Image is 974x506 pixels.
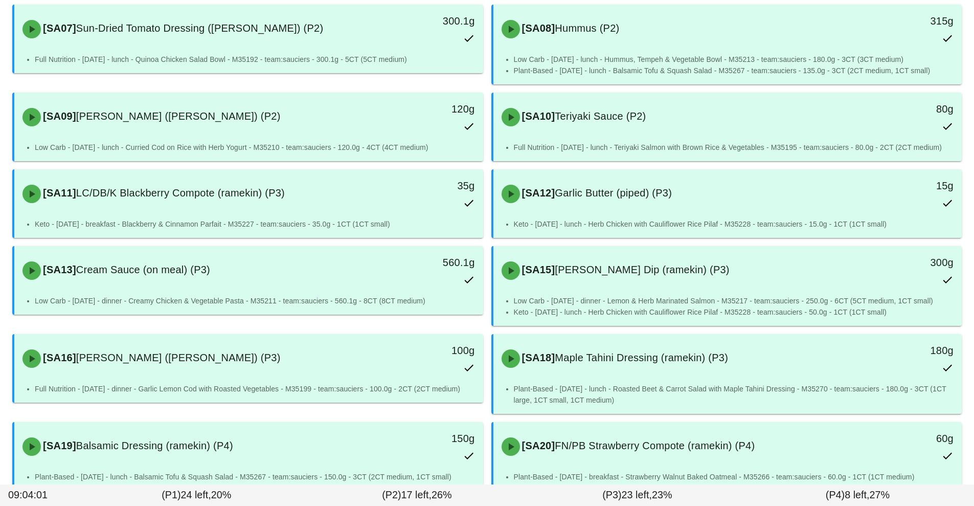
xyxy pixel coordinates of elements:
span: Cream Sauce (on meal) (P3) [76,264,210,275]
li: Keto - [DATE] - lunch - Herb Chicken with Cauliflower Rice Pilaf - M35228 - team:sauciers - 15.0g... [514,218,954,230]
span: [SA10] [520,111,555,122]
div: 315g [850,13,954,29]
span: Teriyaki Sauce (P2) [555,111,646,122]
li: Plant-Based - [DATE] - lunch - Balsamic Tofu & Squash Salad - M35267 - team:sauciers - 150.0g - 3... [35,471,475,482]
div: 120g [371,101,474,117]
span: [PERSON_NAME] Dip (ramekin) (P3) [555,264,729,275]
span: Maple Tahini Dressing (ramekin) (P3) [555,352,728,363]
div: 560.1g [371,254,474,271]
li: Full Nutrition - [DATE] - lunch - Quinoa Chicken Salad Bowl - M35192 - team:sauciers - 300.1g - 5... [35,54,475,65]
div: 100g [371,342,474,359]
span: 17 left, [401,489,432,500]
span: [SA08] [520,23,555,34]
li: Full Nutrition - [DATE] - lunch - Teriyaki Salmon with Brown Rice & Vegetables - M35195 - team:sa... [514,142,954,153]
span: Sun-Dried Tomato Dressing ([PERSON_NAME]) (P2) [76,23,324,34]
div: 180g [850,342,954,359]
div: 35g [371,178,474,194]
div: (P3) 23% [527,486,748,505]
div: 80g [850,101,954,117]
span: 23 left, [622,489,652,500]
span: [SA07] [41,23,76,34]
div: (P4) 27% [748,486,968,505]
span: [SA19] [41,440,76,451]
span: [SA16] [41,352,76,363]
div: 09:04:01 [6,486,86,505]
li: Low Carb - [DATE] - lunch - Hummus, Tempeh & Vegetable Bowl - M35213 - team:sauciers - 180.0g - 3... [514,54,954,65]
div: 60g [850,430,954,447]
span: [SA09] [41,111,76,122]
li: Low Carb - [DATE] - dinner - Creamy Chicken & Vegetable Pasta - M35211 - team:sauciers - 560.1g -... [35,295,475,306]
span: 8 left, [845,489,869,500]
span: [SA15] [520,264,555,275]
span: [PERSON_NAME] ([PERSON_NAME]) (P3) [76,352,281,363]
span: [SA12] [520,187,555,199]
li: Keto - [DATE] - breakfast - Blackberry & Cinnamon Parfait - M35227 - team:sauciers - 35.0g - 1CT ... [35,218,475,230]
div: (P1) 20% [86,486,307,505]
div: (P2) 26% [307,486,527,505]
li: Plant-Based - [DATE] - breakfast - Strawberry Walnut Baked Oatmeal - M35266 - team:sauciers - 60.... [514,471,954,482]
li: Keto - [DATE] - lunch - Herb Chicken with Cauliflower Rice Pilaf - M35228 - team:sauciers - 50.0g... [514,306,954,318]
li: Low Carb - [DATE] - dinner - Lemon & Herb Marinated Salmon - M35217 - team:sauciers - 250.0g - 6C... [514,295,954,306]
li: Plant-Based - [DATE] - lunch - Roasted Beet & Carrot Salad with Maple Tahini Dressing - M35270 - ... [514,383,954,406]
span: FN/PB Strawberry Compote (ramekin) (P4) [555,440,755,451]
span: Balsamic Dressing (ramekin) (P4) [76,440,233,451]
span: Garlic Butter (piped) (P3) [555,187,672,199]
span: 24 left, [180,489,211,500]
div: 300.1g [371,13,474,29]
span: [SA20] [520,440,555,451]
span: LC/DB/K Blackberry Compote (ramekin) (P3) [76,187,285,199]
div: 300g [850,254,954,271]
span: [SA11] [41,187,76,199]
li: Low Carb - [DATE] - lunch - Curried Cod on Rice with Herb Yogurt - M35210 - team:sauciers - 120.0... [35,142,475,153]
div: 15g [850,178,954,194]
li: Plant-Based - [DATE] - lunch - Balsamic Tofu & Squash Salad - M35267 - team:sauciers - 135.0g - 3... [514,65,954,76]
span: [SA18] [520,352,555,363]
div: 150g [371,430,474,447]
span: [SA13] [41,264,76,275]
span: [PERSON_NAME] ([PERSON_NAME]) (P2) [76,111,281,122]
span: Hummus (P2) [555,23,619,34]
li: Full Nutrition - [DATE] - dinner - Garlic Lemon Cod with Roasted Vegetables - M35199 - team:sauci... [35,383,475,394]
